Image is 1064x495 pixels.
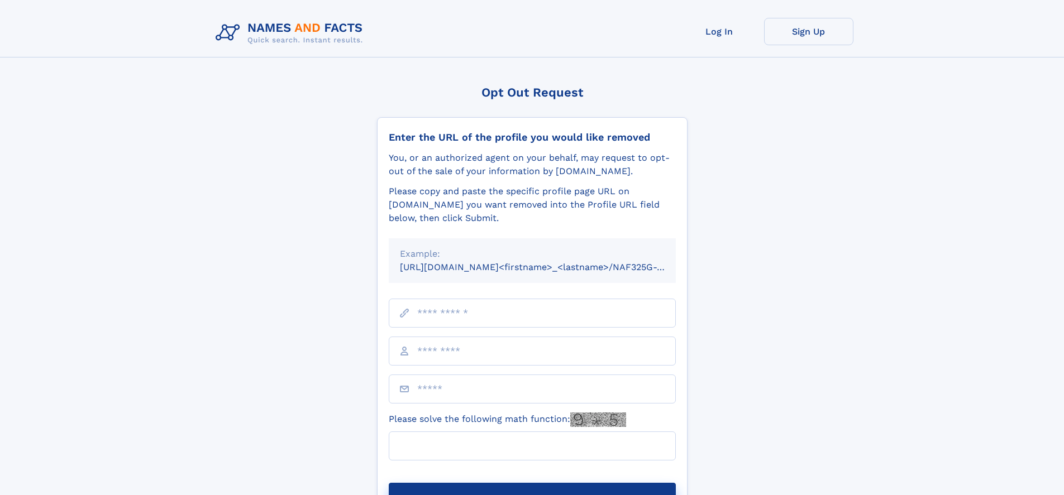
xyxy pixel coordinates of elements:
[400,247,665,261] div: Example:
[389,151,676,178] div: You, or an authorized agent on your behalf, may request to opt-out of the sale of your informatio...
[400,262,697,272] small: [URL][DOMAIN_NAME]<firstname>_<lastname>/NAF325G-xxxxxxxx
[377,85,688,99] div: Opt Out Request
[764,18,853,45] a: Sign Up
[389,185,676,225] div: Please copy and paste the specific profile page URL on [DOMAIN_NAME] you want removed into the Pr...
[389,412,626,427] label: Please solve the following math function:
[675,18,764,45] a: Log In
[211,18,372,48] img: Logo Names and Facts
[389,131,676,143] div: Enter the URL of the profile you would like removed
